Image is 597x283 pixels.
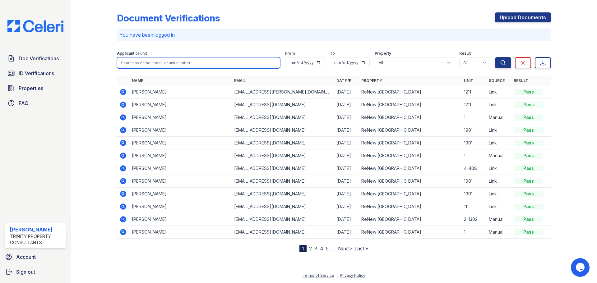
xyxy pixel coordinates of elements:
[334,188,359,200] td: [DATE]
[486,86,511,98] td: Link
[571,258,591,277] iframe: chat widget
[326,245,329,252] a: 5
[129,200,232,213] td: [PERSON_NAME]
[486,175,511,188] td: Link
[5,52,66,65] a: Doc Verifications
[19,70,54,77] span: ID Verifications
[459,51,471,56] label: Result
[359,111,461,124] td: ReNew [GEOGRAPHIC_DATA]
[340,273,365,278] a: Privacy Policy
[117,57,280,68] input: Search by name, email, or unit number
[359,188,461,200] td: ReNew [GEOGRAPHIC_DATA]
[514,78,528,83] a: Result
[461,162,486,175] td: 4-408
[461,213,486,226] td: 2-1302
[359,213,461,226] td: ReNew [GEOGRAPHIC_DATA]
[119,31,548,39] p: You have been logged in
[359,226,461,239] td: ReNew [GEOGRAPHIC_DATA]
[232,86,334,98] td: [EMAIL_ADDRESS][PERSON_NAME][DOMAIN_NAME]
[331,245,336,252] span: …
[16,253,36,261] span: Account
[129,98,232,111] td: [PERSON_NAME]
[232,111,334,124] td: [EMAIL_ADDRESS][DOMAIN_NAME]
[132,78,143,83] a: Name
[334,98,359,111] td: [DATE]
[514,216,544,222] div: Pass
[129,124,232,137] td: [PERSON_NAME]
[359,162,461,175] td: ReNew [GEOGRAPHIC_DATA]
[338,245,352,252] a: Next ›
[461,175,486,188] td: 1901
[461,200,486,213] td: 111
[117,51,147,56] label: Applicant or unit
[486,162,511,175] td: Link
[2,20,68,32] img: CE_Logo_Blue-a8612792a0a2168367f1c8372b55b34899dd931a85d93a1a3d3e32e68fde9ad4.png
[2,266,68,278] a: Sign out
[514,127,544,133] div: Pass
[334,86,359,98] td: [DATE]
[334,175,359,188] td: [DATE]
[129,188,232,200] td: [PERSON_NAME]
[16,268,35,276] span: Sign out
[285,51,295,56] label: From
[232,162,334,175] td: [EMAIL_ADDRESS][DOMAIN_NAME]
[314,245,317,252] a: 3
[232,149,334,162] td: [EMAIL_ADDRESS][DOMAIN_NAME]
[232,124,334,137] td: [EMAIL_ADDRESS][DOMAIN_NAME]
[486,200,511,213] td: Link
[486,213,511,226] td: Manual
[336,78,351,83] a: Date ▼
[514,102,544,108] div: Pass
[334,137,359,149] td: [DATE]
[334,226,359,239] td: [DATE]
[486,149,511,162] td: Manual
[334,111,359,124] td: [DATE]
[461,124,486,137] td: 1901
[486,188,511,200] td: Link
[334,162,359,175] td: [DATE]
[514,89,544,95] div: Pass
[232,200,334,213] td: [EMAIL_ADDRESS][DOMAIN_NAME]
[514,191,544,197] div: Pass
[334,213,359,226] td: [DATE]
[232,137,334,149] td: [EMAIL_ADDRESS][DOMAIN_NAME]
[514,114,544,121] div: Pass
[19,99,29,107] span: FAQ
[359,149,461,162] td: ReNew [GEOGRAPHIC_DATA]
[486,98,511,111] td: Link
[489,78,505,83] a: Source
[129,226,232,239] td: [PERSON_NAME]
[303,273,334,278] a: Terms of Service
[486,137,511,149] td: Link
[514,165,544,171] div: Pass
[359,137,461,149] td: ReNew [GEOGRAPHIC_DATA]
[334,149,359,162] td: [DATE]
[129,137,232,149] td: [PERSON_NAME]
[129,175,232,188] td: [PERSON_NAME]
[514,178,544,184] div: Pass
[299,245,307,252] div: 1
[359,200,461,213] td: ReNew [GEOGRAPHIC_DATA]
[359,175,461,188] td: ReNew [GEOGRAPHIC_DATA]
[359,86,461,98] td: ReNew [GEOGRAPHIC_DATA]
[375,51,391,56] label: Property
[232,98,334,111] td: [EMAIL_ADDRESS][DOMAIN_NAME]
[5,67,66,80] a: ID Verifications
[514,203,544,210] div: Pass
[461,188,486,200] td: 1901
[232,226,334,239] td: [EMAIL_ADDRESS][DOMAIN_NAME]
[461,86,486,98] td: 1211
[309,245,312,252] a: 2
[361,78,382,83] a: Property
[234,78,246,83] a: Email
[330,51,335,56] label: To
[464,78,473,83] a: Unit
[514,140,544,146] div: Pass
[232,213,334,226] td: [EMAIL_ADDRESS][DOMAIN_NAME]
[359,98,461,111] td: ReNew [GEOGRAPHIC_DATA]
[461,137,486,149] td: 1901
[5,82,66,94] a: Properties
[334,200,359,213] td: [DATE]
[232,175,334,188] td: [EMAIL_ADDRESS][DOMAIN_NAME]
[10,233,63,246] div: Trinity Property Consultants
